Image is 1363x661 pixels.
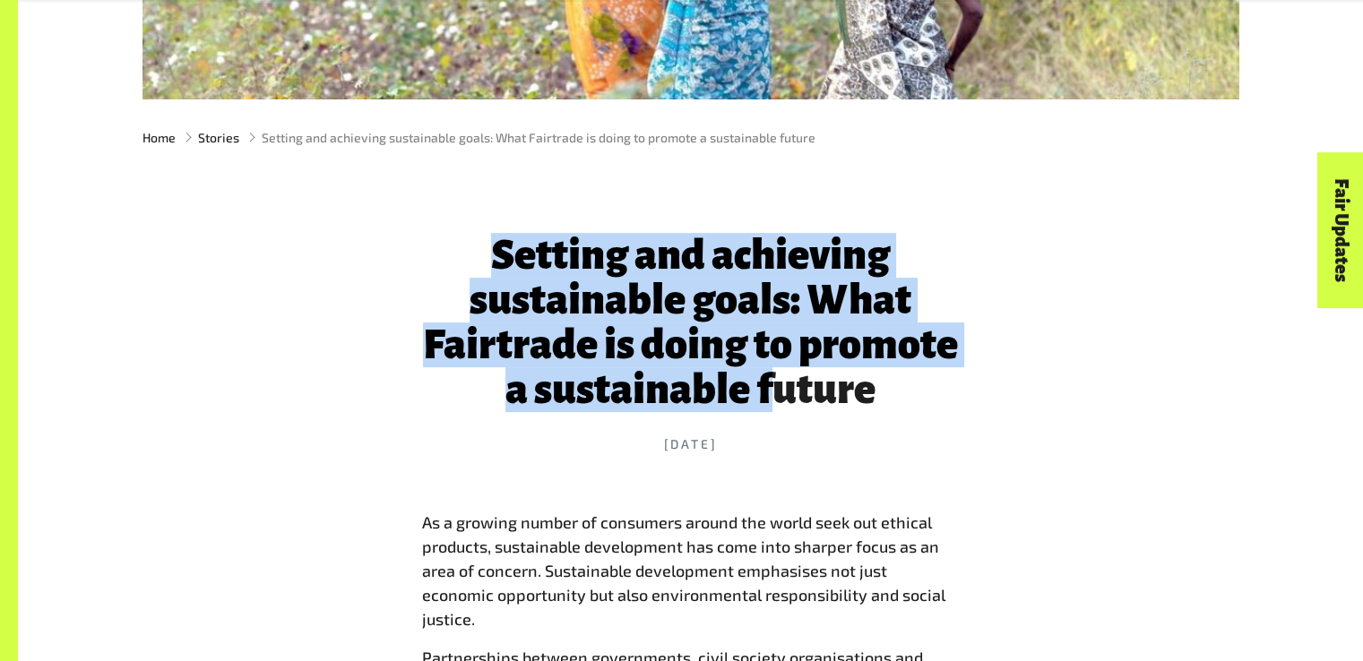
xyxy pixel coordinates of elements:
h1: Setting and achieving sustainable goals: What Fairtrade is doing to promote a sustainable future [422,233,960,412]
span: As a growing number of consumers around the world seek out ethical products, sustainable developm... [422,512,945,629]
span: Setting and achieving sustainable goals: What Fairtrade is doing to promote a sustainable future [262,128,815,147]
time: [DATE] [422,434,960,453]
a: Home [142,128,176,147]
a: Stories [198,128,239,147]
